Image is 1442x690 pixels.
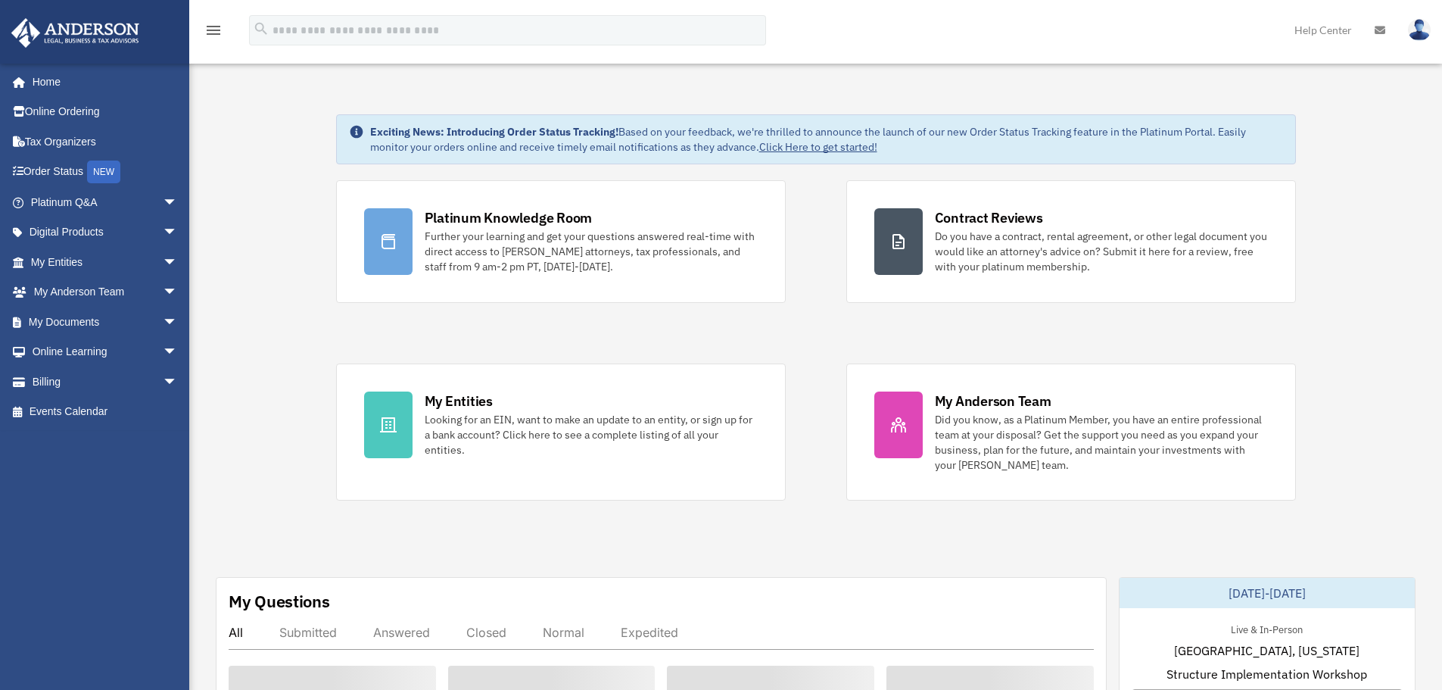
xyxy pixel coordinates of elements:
img: Anderson Advisors Platinum Portal [7,18,144,48]
div: My Entities [425,392,493,411]
a: Online Learningarrow_drop_down [11,337,201,367]
div: NEW [87,161,120,183]
a: Digital Productsarrow_drop_down [11,217,201,248]
a: Contract Reviews Do you have a contract, rental agreement, or other legal document you would like... [846,180,1296,303]
a: Events Calendar [11,397,201,427]
a: Tax Organizers [11,126,201,157]
div: Submitted [279,625,337,640]
div: Closed [466,625,506,640]
span: Structure Implementation Workshop [1166,665,1367,683]
a: menu [204,27,223,39]
div: Based on your feedback, we're thrilled to announce the launch of our new Order Status Tracking fe... [370,124,1283,155]
a: Platinum Q&Aarrow_drop_down [11,187,201,217]
strong: Exciting News: Introducing Order Status Tracking! [370,125,618,139]
a: My Anderson Teamarrow_drop_down [11,277,201,308]
span: arrow_drop_down [163,187,193,218]
span: arrow_drop_down [163,247,193,278]
div: Answered [373,625,430,640]
div: Expedited [621,625,678,640]
a: My Documentsarrow_drop_down [11,307,201,337]
div: Did you know, as a Platinum Member, you have an entire professional team at your disposal? Get th... [935,412,1268,473]
a: Platinum Knowledge Room Further your learning and get your questions answered real-time with dire... [336,180,786,303]
div: My Questions [229,590,330,613]
a: My Entities Looking for an EIN, want to make an update to an entity, or sign up for a bank accoun... [336,364,786,501]
a: My Entitiesarrow_drop_down [11,247,201,277]
div: My Anderson Team [935,392,1051,411]
span: arrow_drop_down [163,217,193,248]
div: [DATE]-[DATE] [1120,578,1415,608]
div: Further your learning and get your questions answered real-time with direct access to [PERSON_NAM... [425,229,758,274]
i: menu [204,21,223,39]
a: Home [11,67,193,97]
div: Do you have a contract, rental agreement, or other legal document you would like an attorney's ad... [935,229,1268,274]
a: Online Ordering [11,97,201,127]
div: Looking for an EIN, want to make an update to an entity, or sign up for a bank account? Click her... [425,412,758,457]
div: Platinum Knowledge Room [425,208,593,227]
span: arrow_drop_down [163,337,193,368]
span: arrow_drop_down [163,277,193,308]
div: Normal [543,625,584,640]
span: arrow_drop_down [163,307,193,338]
a: Billingarrow_drop_down [11,367,201,397]
span: arrow_drop_down [163,367,193,398]
div: Contract Reviews [935,208,1043,227]
div: All [229,625,243,640]
div: Live & In-Person [1219,620,1315,636]
a: Order StatusNEW [11,157,201,188]
span: [GEOGRAPHIC_DATA], [US_STATE] [1174,642,1359,660]
a: My Anderson Team Did you know, as a Platinum Member, you have an entire professional team at your... [846,364,1296,501]
a: Click Here to get started! [759,140,877,154]
i: search [253,20,269,37]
